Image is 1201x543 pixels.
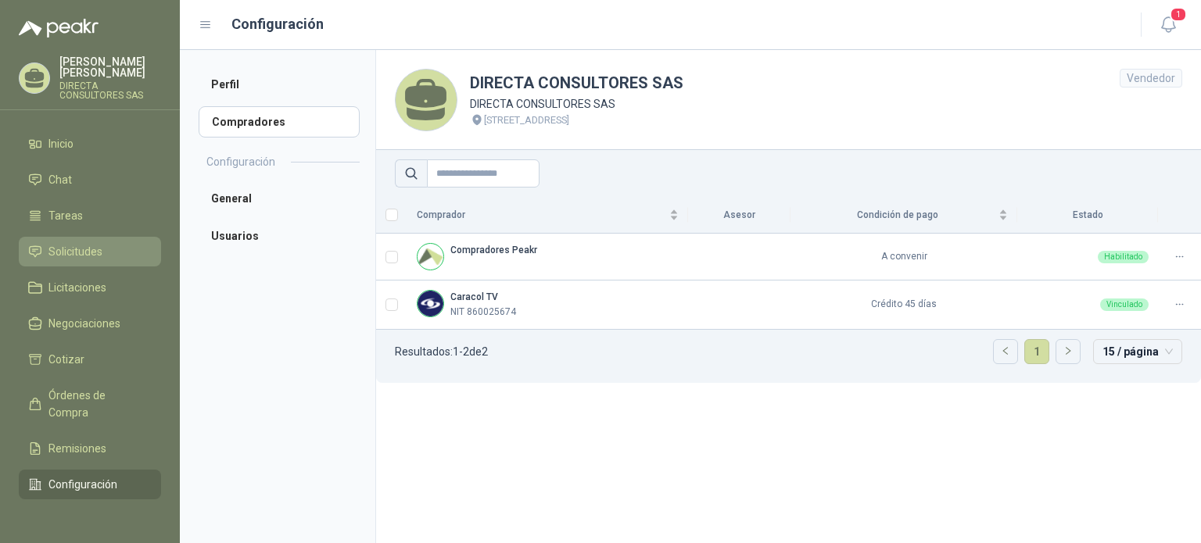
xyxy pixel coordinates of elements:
p: Resultados: 1 - 2 de 2 [395,346,488,357]
div: tamaño de página [1093,339,1182,364]
th: Asesor [688,197,791,234]
p: NIT 860025674 [450,305,516,320]
th: Estado [1017,197,1158,234]
b: Compradores Peakr [450,245,537,255]
a: Chat [19,165,161,195]
span: Inicio [48,135,73,152]
h1: DIRECTA CONSULTORES SAS [470,71,683,95]
img: Company Logo [418,291,443,316]
td: A convenir [791,234,1017,280]
span: Configuración [48,476,117,493]
b: Caracol TV [450,291,498,302]
button: right [1056,340,1080,363]
span: Negociaciones [48,315,120,332]
button: left [994,340,1017,363]
a: Solicitudes [19,237,161,266]
span: Solicitudes [48,243,102,260]
a: Negociaciones [19,309,161,338]
img: Logo peakr [19,19,99,38]
span: Tareas [48,207,83,224]
a: Inicio [19,129,161,159]
a: Licitaciones [19,273,161,302]
a: Tareas [19,201,161,230]
p: DIRECTA CONSULTORES SAS [59,81,161,100]
p: DIRECTA CONSULTORES SAS [470,95,683,113]
span: Cotizar [48,351,84,368]
span: Licitaciones [48,279,106,296]
span: Órdenes de Compra [48,387,146,421]
span: right [1063,346,1073,355]
a: Remisiones [19,434,161,463]
li: Página siguiente [1056,339,1081,364]
a: Usuarios [199,220,360,252]
p: [STREET_ADDRESS] [484,113,569,128]
li: Página anterior [993,339,1018,364]
span: left [1001,346,1010,355]
div: Habilitado [1098,251,1149,263]
a: Cotizar [19,345,161,374]
span: Condición de pago [800,208,995,223]
span: 1 [1170,7,1187,22]
button: 1 [1154,11,1182,39]
h2: Configuración [206,153,275,170]
div: Vendedor [1120,69,1182,88]
a: Compradores [199,106,360,138]
a: Órdenes de Compra [19,380,161,427]
a: 1 [1025,340,1049,363]
a: Perfil [199,69,360,100]
span: 15 / página [1102,340,1173,363]
th: Condición de pago [791,197,1017,234]
li: 1 [1024,339,1049,364]
div: Vinculado [1100,298,1149,311]
a: Configuración [19,470,161,499]
span: Comprador [417,208,666,223]
span: Remisiones [48,440,106,457]
h1: Configuración [231,13,324,35]
a: General [199,183,360,214]
p: [PERSON_NAME] [PERSON_NAME] [59,56,161,78]
span: Chat [48,171,72,188]
th: Comprador [407,197,688,234]
td: Crédito 45 días [791,280,1017,330]
img: Company Logo [418,244,443,270]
